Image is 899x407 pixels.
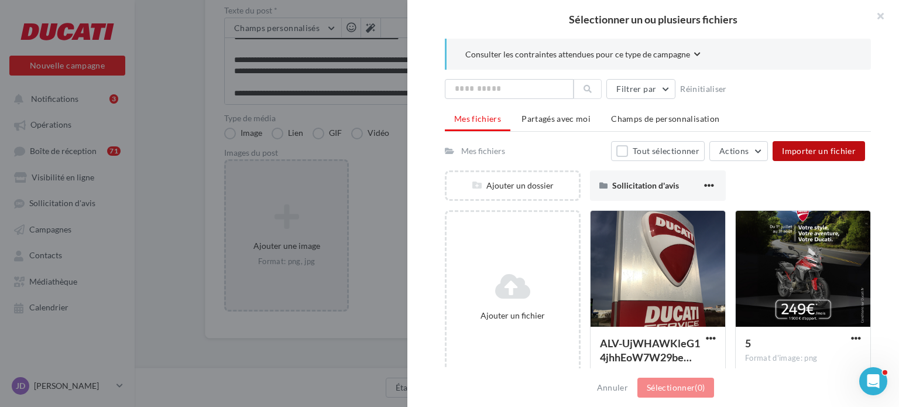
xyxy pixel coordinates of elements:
div: Format d'image: png [745,353,861,364]
span: Actions [719,146,749,156]
span: ALV-UjWHAWKleG14jhhEoW7W29bewqfIW4LhR5hqJbAMoCvOmjVLwg11 [600,337,700,364]
div: Mes fichiers [461,145,505,157]
span: Importer un fichier [782,146,856,156]
button: Consulter les contraintes attendues pour ce type de campagne [465,48,701,63]
div: Ajouter un dossier [447,180,579,191]
button: Tout sélectionner [611,141,705,161]
button: Importer un fichier [773,141,865,161]
span: 5 [745,337,751,350]
h2: Sélectionner un ou plusieurs fichiers [426,14,880,25]
button: Annuler [592,381,633,395]
span: Sollicitation d'avis [612,180,679,190]
span: (0) [695,382,705,392]
span: Partagés avec moi [521,114,591,124]
button: Sélectionner(0) [637,378,714,398]
iframe: Intercom live chat [859,367,887,395]
span: Champs de personnalisation [611,114,719,124]
div: Format d'image: png [600,367,716,378]
button: Actions [709,141,768,161]
span: Consulter les contraintes attendues pour ce type de campagne [465,49,690,60]
button: Réinitialiser [675,82,732,96]
button: Filtrer par [606,79,675,99]
div: Ajouter un fichier [451,310,574,322]
span: Mes fichiers [454,114,501,124]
